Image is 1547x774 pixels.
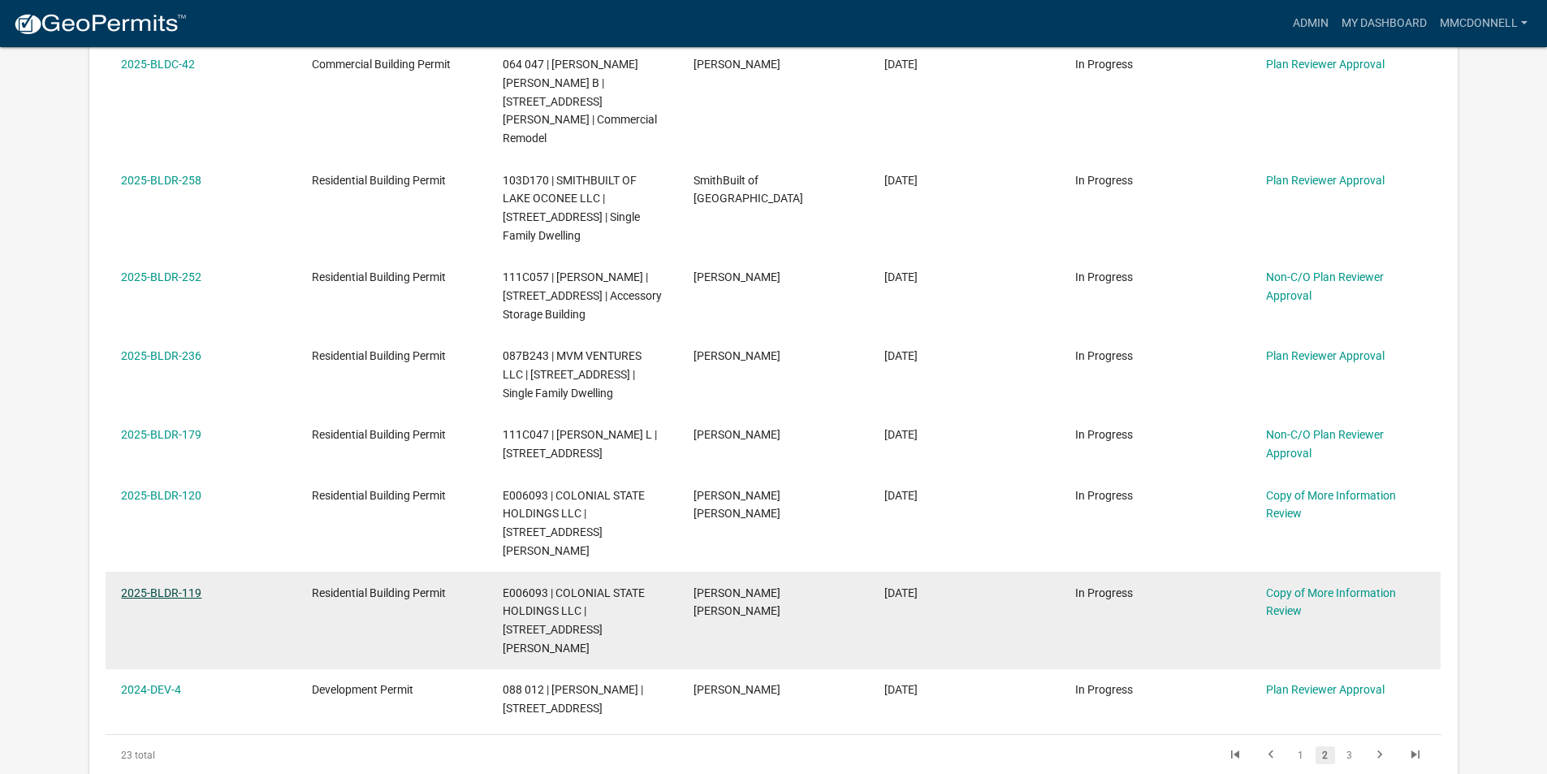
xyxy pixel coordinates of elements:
[121,489,201,502] a: 2025-BLDR-120
[1266,58,1385,71] a: Plan Reviewer Approval
[694,270,780,283] span: Daniel
[1337,742,1362,769] li: page 3
[121,683,181,696] a: 2024-DEV-4
[884,58,918,71] span: 08/28/2025
[121,58,195,71] a: 2025-BLDC-42
[312,270,446,283] span: Residential Building Permit
[503,270,662,321] span: 111C057 | CHAPMAN DANIEL | 150 TWISTING HILL DR | Accessory Storage Building
[1400,746,1431,764] a: go to last page
[503,586,645,655] span: E006093 | COLONIAL STATE HOLDINGS LLC | 108 B N JEFFERSON AVE
[312,58,451,71] span: Commercial Building Permit
[694,586,780,618] span: J. Dennis Barr
[1266,174,1385,187] a: Plan Reviewer Approval
[1286,8,1335,39] a: Admin
[1364,746,1395,764] a: go to next page
[1075,349,1133,362] span: In Progress
[1266,349,1385,362] a: Plan Reviewer Approval
[121,349,201,362] a: 2025-BLDR-236
[694,683,780,696] span: Fausto Bautista
[312,349,446,362] span: Residential Building Permit
[1075,58,1133,71] span: In Progress
[884,174,918,187] span: 08/26/2025
[1266,683,1385,696] a: Plan Reviewer Approval
[884,270,918,283] span: 08/25/2025
[694,58,780,71] span: Jeremy Crosby
[884,586,918,599] span: 04/17/2025
[884,489,918,502] span: 04/17/2025
[1220,746,1251,764] a: go to first page
[1289,742,1313,769] li: page 1
[1433,8,1534,39] a: mmcdonnell
[503,58,657,145] span: 064 047 | JONES WILLIAMS B | 100 PUTNAM DR | Commercial Remodel
[312,428,446,441] span: Residential Building Permit
[1313,742,1337,769] li: page 2
[1075,270,1133,283] span: In Progress
[121,586,201,599] a: 2025-BLDR-119
[121,270,201,283] a: 2025-BLDR-252
[1075,586,1133,599] span: In Progress
[1266,489,1396,521] a: Copy of More Information Review
[312,174,446,187] span: Residential Building Permit
[503,349,642,400] span: 087B243 | MVM VENTURES LLC | 166 OAK LEAF CIR | Single Family Dwelling
[694,349,780,362] span: Mitch Melder
[884,428,918,441] span: 06/08/2025
[121,428,201,441] a: 2025-BLDR-179
[884,683,918,696] span: 04/26/2024
[1075,428,1133,441] span: In Progress
[1075,489,1133,502] span: In Progress
[503,683,643,715] span: 088 012 | Fausto Bautista C. | 181 Pine Street
[694,174,803,205] span: SmithBuilt of Lake Oconee
[503,174,640,242] span: 103D170 | SMITHBUILT OF LAKE OCONEE LLC | 264 LOCH WAY | Single Family Dwelling
[1255,746,1286,764] a: go to previous page
[1340,746,1359,764] a: 3
[1266,270,1384,302] a: Non-C/O Plan Reviewer Approval
[312,683,413,696] span: Development Permit
[503,489,645,557] span: E006093 | COLONIAL STATE HOLDINGS LLC | 110 B N JEFFERSON AVE
[121,174,201,187] a: 2025-BLDR-258
[694,428,780,441] span: David Israel
[1075,683,1133,696] span: In Progress
[312,489,446,502] span: Residential Building Permit
[1316,746,1335,764] a: 2
[884,349,918,362] span: 08/04/2025
[1266,428,1384,460] a: Non-C/O Plan Reviewer Approval
[312,586,446,599] span: Residential Building Permit
[1291,746,1311,764] a: 1
[1075,174,1133,187] span: In Progress
[1335,8,1433,39] a: My Dashboard
[503,428,657,460] span: 111C047 | ISRAEL TRACEY L | 113 TWISTING HILL LN
[1266,586,1396,618] a: Copy of More Information Review
[694,489,780,521] span: J. Dennis Barr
